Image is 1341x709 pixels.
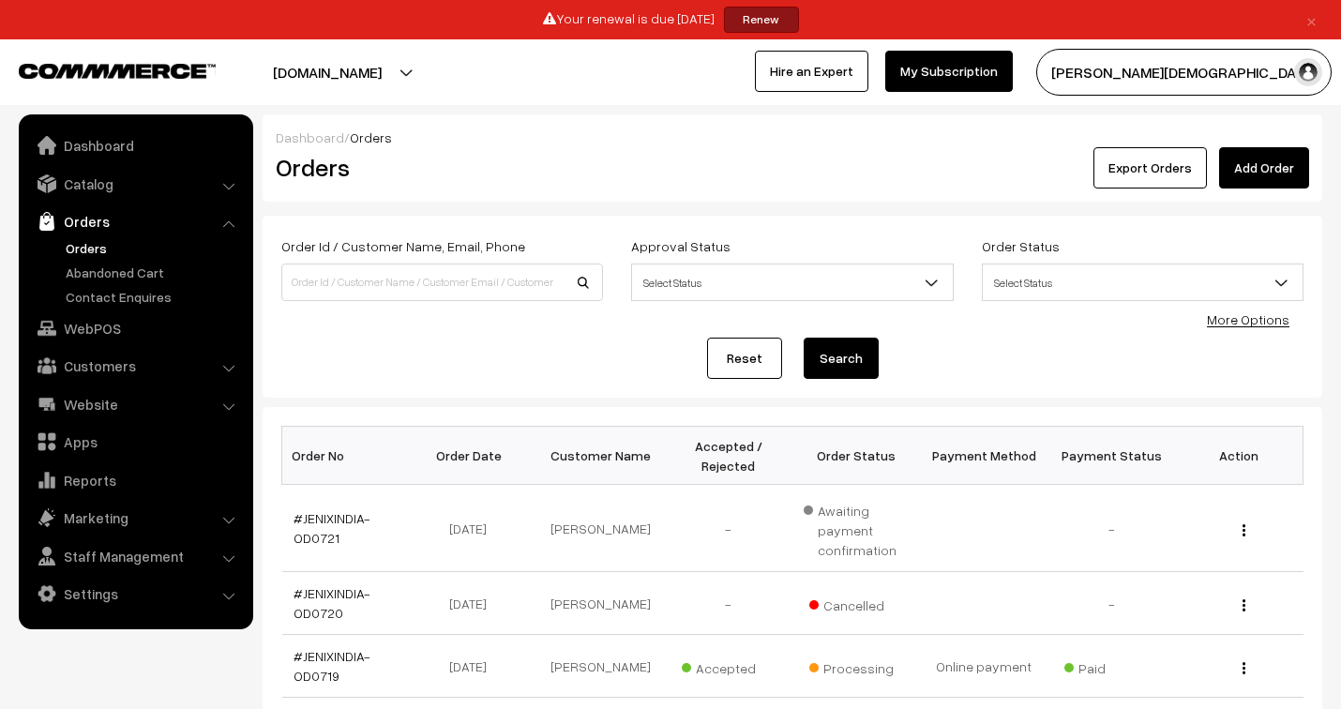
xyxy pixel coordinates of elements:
[1093,147,1207,189] button: Export Orders
[1036,49,1332,96] button: [PERSON_NAME][DEMOGRAPHIC_DATA]
[665,427,792,485] th: Accepted / Rejected
[724,7,799,33] a: Renew
[294,585,370,621] a: #JENIXINDIA-OD0720
[920,427,1047,485] th: Payment Method
[23,204,247,238] a: Orders
[665,572,792,635] td: -
[281,264,603,301] input: Order Id / Customer Name / Customer Email / Customer Phone
[1175,427,1303,485] th: Action
[920,635,1047,698] td: Online payment
[537,572,665,635] td: [PERSON_NAME]
[631,236,731,256] label: Approval Status
[23,501,247,535] a: Marketing
[1047,485,1175,572] td: -
[23,539,247,573] a: Staff Management
[19,58,183,81] a: COMMMERCE
[537,427,665,485] th: Customer Name
[23,577,247,611] a: Settings
[1294,58,1322,86] img: user
[537,635,665,698] td: [PERSON_NAME]
[281,236,525,256] label: Order Id / Customer Name, Email, Phone
[350,129,392,145] span: Orders
[294,510,370,546] a: #JENIXINDIA-OD0721
[207,49,447,96] button: [DOMAIN_NAME]
[23,349,247,383] a: Customers
[7,7,1334,33] div: Your renewal is due [DATE]
[23,128,247,162] a: Dashboard
[1299,8,1324,31] a: ×
[665,485,792,572] td: -
[809,591,903,615] span: Cancelled
[61,287,247,307] a: Contact Enquires
[631,264,953,301] span: Select Status
[1047,427,1175,485] th: Payment Status
[755,51,868,92] a: Hire an Expert
[19,64,216,78] img: COMMMERCE
[23,425,247,459] a: Apps
[23,167,247,201] a: Catalog
[23,463,247,497] a: Reports
[804,338,879,379] button: Search
[276,129,344,145] a: Dashboard
[410,485,537,572] td: [DATE]
[61,263,247,282] a: Abandoned Cart
[1064,654,1158,678] span: Paid
[1243,599,1245,611] img: Menu
[792,427,920,485] th: Order Status
[809,654,903,678] span: Processing
[537,485,665,572] td: [PERSON_NAME]
[804,496,909,560] span: Awaiting payment confirmation
[61,238,247,258] a: Orders
[1243,524,1245,536] img: Menu
[410,572,537,635] td: [DATE]
[1219,147,1309,189] a: Add Order
[294,648,370,684] a: #JENIXINDIA-OD0719
[632,266,952,299] span: Select Status
[1243,662,1245,674] img: Menu
[1047,572,1175,635] td: -
[276,128,1309,147] div: /
[276,153,601,182] h2: Orders
[983,266,1303,299] span: Select Status
[410,427,537,485] th: Order Date
[982,236,1060,256] label: Order Status
[682,654,776,678] span: Accepted
[282,427,410,485] th: Order No
[23,387,247,421] a: Website
[707,338,782,379] a: Reset
[982,264,1303,301] span: Select Status
[1207,311,1289,327] a: More Options
[23,311,247,345] a: WebPOS
[410,635,537,698] td: [DATE]
[885,51,1013,92] a: My Subscription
